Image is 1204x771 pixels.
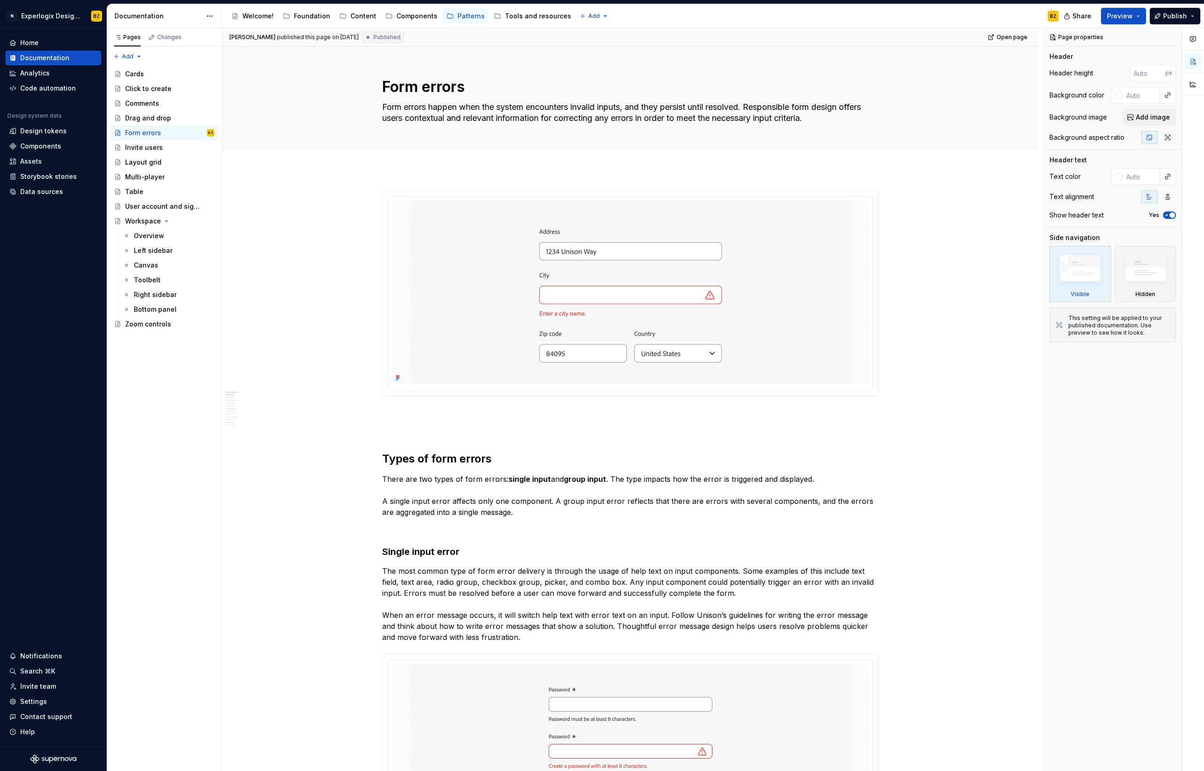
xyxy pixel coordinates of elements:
div: Data sources [20,187,63,196]
span: Add [122,53,133,60]
textarea: Form errors [380,76,877,98]
div: Workspace [125,217,161,226]
button: Preview [1101,8,1146,24]
div: Components [20,142,61,151]
a: Storybook stories [6,169,101,184]
input: Auto [1130,65,1165,81]
a: Zoom controls [110,317,218,331]
a: Data sources [6,184,101,199]
div: Toolbelt [134,275,161,285]
label: Yes [1149,211,1159,219]
div: Contact support [20,712,72,721]
div: Side navigation [1049,233,1100,242]
a: Open page [985,31,1032,44]
a: Patterns [443,9,488,23]
div: Visible [1071,291,1089,298]
h2: Types of form errors [382,451,879,466]
div: Text alignment [1049,192,1094,201]
div: Documentation [115,11,201,21]
div: Visible [1049,246,1111,302]
a: Content [336,9,380,23]
div: Background aspect ratio [1049,133,1124,142]
button: Contact support [6,709,101,724]
p: The most common type of form error delivery is through the usage of help text on input components... [382,565,879,643]
div: Patterns [458,11,485,21]
a: Click to create [110,81,218,96]
div: Background color [1049,91,1104,100]
div: Help [20,727,35,737]
div: Notifications [20,651,62,661]
div: Show header text [1049,211,1104,220]
div: Home [20,38,39,47]
div: Storybook stories [20,172,77,181]
a: Comments [110,96,218,111]
button: Notifications [6,649,101,663]
div: Design system data [7,112,62,120]
div: BZ [93,12,100,20]
div: Comments [125,99,159,108]
span: Publish [1163,11,1187,21]
div: Search ⌘K [20,667,55,676]
div: Multi-player [125,172,165,182]
button: NExperlogix Design SystemBZ [2,6,105,26]
a: Layout grid [110,155,218,170]
div: Layout grid [125,158,161,167]
a: User account and sign in [110,199,218,214]
div: Text color [1049,172,1081,181]
a: Components [6,139,101,154]
span: Share [1072,11,1091,21]
div: Documentation [20,53,69,63]
div: Hidden [1135,291,1155,298]
span: [PERSON_NAME] [229,34,275,41]
a: Canvas [119,258,218,273]
span: Open page [997,34,1027,41]
div: Analytics [20,69,50,78]
div: BZ [1050,12,1056,20]
div: Bottom panel [134,305,177,314]
button: Add image [1123,109,1176,126]
div: Invite team [20,682,56,691]
a: Code automation [6,81,101,96]
div: Experlogix Design System [21,11,80,21]
span: Add [588,12,600,20]
a: Drag and drop [110,111,218,126]
div: Page tree [228,7,575,25]
div: Content [350,11,376,21]
div: Header text [1049,155,1087,165]
a: Right sidebar [119,287,218,302]
div: User account and sign in [125,202,201,211]
div: Canvas [134,261,158,270]
div: Pages [114,34,141,41]
div: Settings [20,697,47,706]
button: Add [110,50,145,63]
div: Header [1049,52,1073,61]
a: Tools and resources [490,9,575,23]
a: Assets [6,154,101,169]
div: Cards [125,69,144,79]
a: Toolbelt [119,273,218,287]
a: Invite users [110,140,218,155]
div: Header height [1049,69,1093,78]
a: Settings [6,694,101,709]
div: Zoom controls [125,320,171,329]
div: Hidden [1115,246,1176,302]
a: Form errorsBZ [110,126,218,140]
div: Left sidebar [134,246,172,255]
a: Overview [119,228,218,243]
a: Supernova Logo [30,754,76,764]
div: Background image [1049,113,1107,122]
a: Table [110,184,218,199]
a: Components [382,9,441,23]
a: Bottom panel [119,302,218,317]
a: Welcome! [228,9,277,23]
button: Search ⌘K [6,664,101,679]
span: Add image [1136,113,1170,122]
button: Help [6,725,101,739]
div: Tools and resources [505,11,571,21]
span: Preview [1107,11,1133,21]
div: This setting will be applied to your published documentation. Use preview to see how it looks. [1068,314,1170,337]
div: Components [396,11,437,21]
div: Overview [134,231,164,240]
button: Add [577,10,611,23]
strong: group input [564,474,606,484]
